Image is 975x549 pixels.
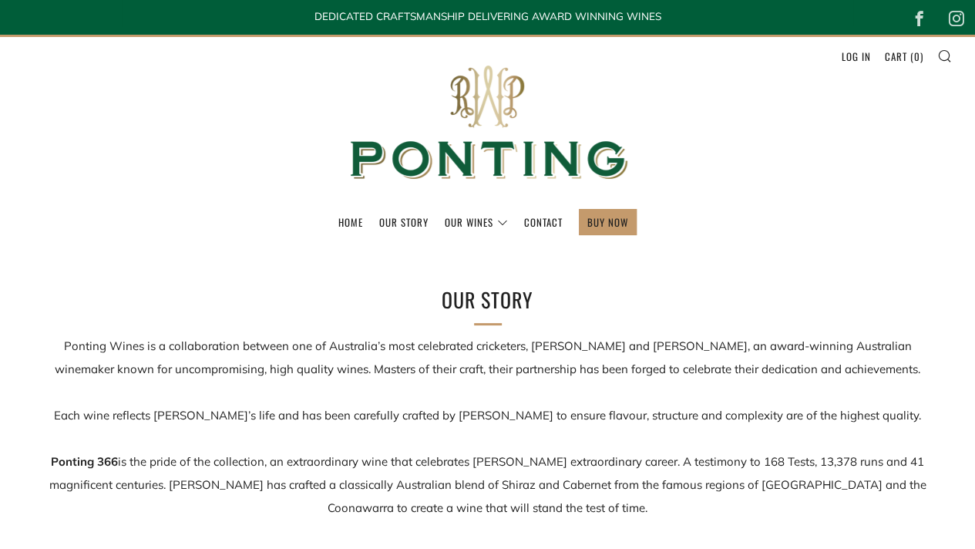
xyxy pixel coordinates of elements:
[914,49,920,64] span: 0
[334,37,642,209] img: Ponting Wines
[587,210,628,234] a: BUY NOW
[842,44,871,69] a: Log in
[338,210,363,234] a: Home
[885,44,923,69] a: Cart (0)
[234,284,742,316] h2: Our Story
[379,210,429,234] a: Our Story
[524,210,563,234] a: Contact
[445,210,508,234] a: Our Wines
[51,454,118,469] strong: Ponting 366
